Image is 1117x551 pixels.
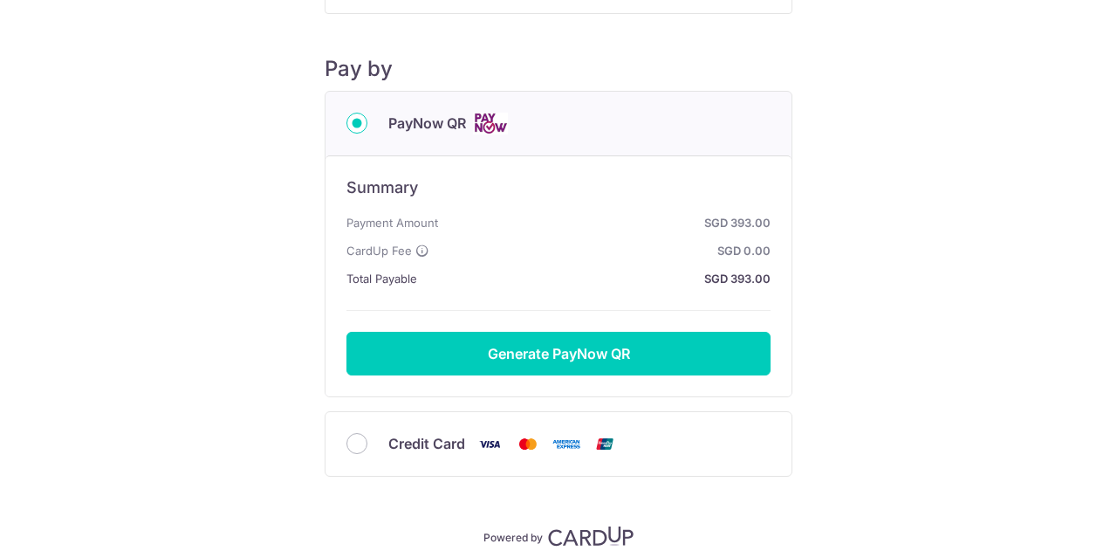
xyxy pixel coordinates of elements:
[346,332,771,375] button: Generate PayNow QR
[346,177,771,198] h6: Summary
[483,527,543,545] p: Powered by
[473,113,508,134] img: Cards logo
[346,433,771,455] div: Credit Card Visa Mastercard American Express Union Pay
[548,526,634,547] img: CardUp
[388,433,465,454] span: Credit Card
[511,433,545,455] img: Mastercard
[424,268,771,289] strong: SGD 393.00
[325,56,792,82] h5: Pay by
[346,212,438,233] span: Payment Amount
[346,113,771,134] div: PayNow QR Cards logo
[445,212,771,233] strong: SGD 393.00
[346,268,417,289] span: Total Payable
[346,240,412,261] span: CardUp Fee
[388,113,466,134] span: PayNow QR
[587,433,622,455] img: Union Pay
[436,240,771,261] strong: SGD 0.00
[549,433,584,455] img: American Express
[472,433,507,455] img: Visa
